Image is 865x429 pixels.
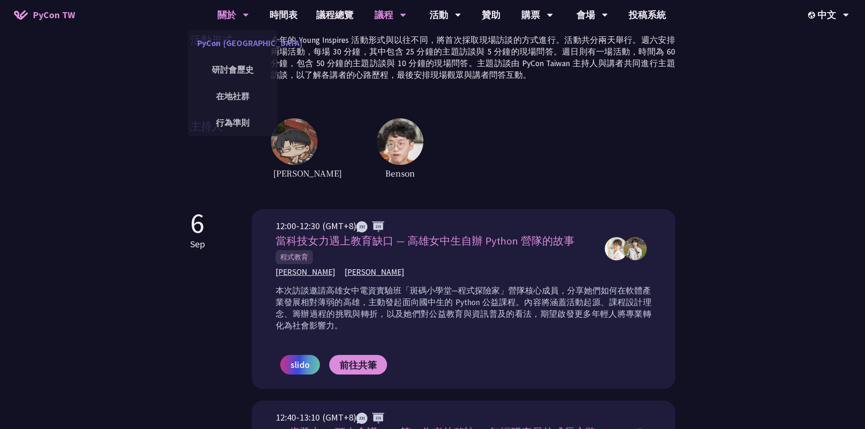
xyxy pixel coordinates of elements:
[188,85,277,107] a: 在地社群
[345,266,404,278] span: [PERSON_NAME]
[377,165,423,181] span: Benson
[339,359,377,371] span: 前往共筆
[188,32,277,54] a: PyCon [GEOGRAPHIC_DATA]
[14,10,28,20] img: Home icon of PyCon TW 2025
[271,165,344,181] span: [PERSON_NAME]
[33,8,75,22] span: PyCon TW
[808,12,817,19] img: Locale Icon
[190,118,271,181] span: 主持人
[276,266,335,278] span: [PERSON_NAME]
[188,59,277,81] a: 研討會歷史
[271,34,675,81] p: 今年的 Young Inspires 活動形式與以往不同，將首次採取現場訪談的方式進行。活動共分兩天舉行。週六安排兩場活動，每場 30 分鐘，其中包含 25 分鐘的主題訪談與 5 分鐘的現場問答...
[276,285,651,332] p: 本次訪談邀請高雄女中電資實驗班「斑碼小學堂─程式探險家」營隊核心成員，分享她們如何在軟體產業發展相對薄弱的高雄，主動發起面向國中生的 Python 公益課程。內容將涵蓋活動起源、課程設計理念、籌...
[329,355,387,375] a: 前往共筆
[276,250,313,264] span: 程式教育
[5,3,84,27] a: PyCon TW
[356,221,384,232] img: ZHZH.38617ef.svg
[276,234,574,247] span: 當科技女力遇上教育缺口 — 高雄女中生自辦 Python 營隊的故事
[623,237,647,260] img: 周芊蓁,郭昱
[276,219,595,233] div: 12:00-12:30 (GMT+8)
[276,410,619,424] div: 12:40-13:10 (GMT+8)
[271,118,318,165] img: host1.6ba46fc.jpg
[356,413,384,424] img: ZHZH.38617ef.svg
[291,358,310,372] span: slido
[605,237,628,260] img: 周芊蓁,郭昱
[377,118,423,165] img: host2.62516ee.jpg
[190,237,205,251] p: Sep
[280,355,320,375] a: slido
[188,112,277,134] a: 行為準則
[190,209,205,237] p: 6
